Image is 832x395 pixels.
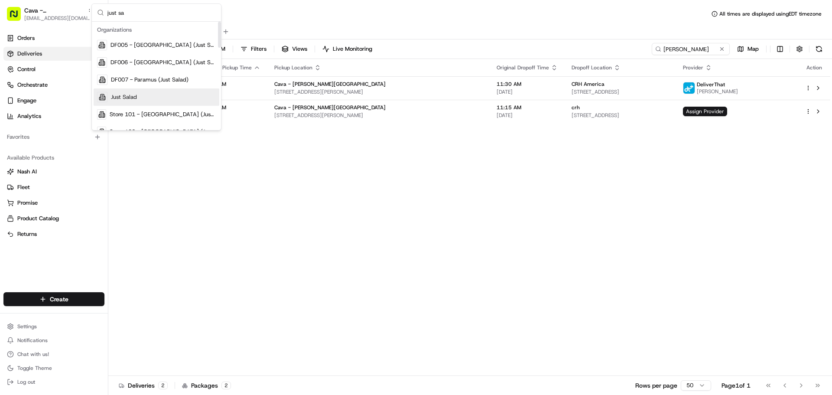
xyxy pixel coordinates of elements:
button: Control [3,62,104,76]
div: Favorites [3,130,104,144]
span: Cava - [PERSON_NAME][GEOGRAPHIC_DATA] [274,81,386,88]
div: Available Products [3,151,104,165]
span: API Documentation [82,170,139,179]
div: 💻 [73,171,80,178]
div: 2 [158,382,168,389]
span: Nash AI [17,168,37,176]
button: Views [278,43,311,55]
button: Filters [237,43,270,55]
a: 📗Knowledge Base [5,167,70,183]
img: 1736555255976-a54dd68f-1ca7-489b-9aae-adbdc363a1c4 [17,135,24,142]
input: Search... [107,4,216,21]
span: 11:15 AM [497,104,558,111]
span: Knowledge Base [17,170,66,179]
span: [STREET_ADDRESS] [572,88,669,95]
button: Create [3,292,104,306]
button: Live Monitoring [318,43,376,55]
a: Powered byPylon [61,191,105,198]
div: Page 1 of 1 [721,381,751,390]
span: Engage [17,97,36,104]
a: Fleet [7,183,101,191]
input: Got a question? Start typing here... [23,56,156,65]
span: DeliverThat [697,81,725,88]
span: Original Pickup Time [201,64,252,71]
div: 📗 [9,171,16,178]
button: Fleet [3,180,104,194]
a: Analytics [3,109,104,123]
p: Rows per page [635,381,677,390]
span: DF005 - [GEOGRAPHIC_DATA] (Just Salad) [110,41,216,49]
input: Type to search [652,43,730,55]
a: Nash AI [7,168,101,176]
span: Orchestrate [17,81,48,89]
span: Cava - [PERSON_NAME][GEOGRAPHIC_DATA] [274,104,386,111]
span: Create [50,295,68,304]
div: Action [805,64,823,71]
span: [DATE] [201,88,260,95]
span: [DATE] [497,112,558,119]
a: Product Catalog [7,215,101,222]
button: Engage [3,94,104,108]
div: Past conversations [9,113,58,120]
span: Original Dropoff Time [497,64,549,71]
span: Deliveries [17,50,42,58]
span: crh [572,104,580,111]
span: [STREET_ADDRESS] [572,112,669,119]
span: 10:34 AM [201,104,260,111]
button: Map [733,43,763,55]
span: All times are displayed using EDT timezone [719,10,822,17]
span: Promise [17,199,38,207]
button: Notifications [3,334,104,346]
span: Pylon [86,192,105,198]
div: Start new chat [39,83,142,91]
span: [PERSON_NAME] [697,88,738,95]
img: 1736555255976-a54dd68f-1ca7-489b-9aae-adbdc363a1c4 [9,83,24,98]
span: Fleet [17,183,30,191]
button: Orchestrate [3,78,104,92]
span: Returns [17,230,37,238]
span: Dropoff Location [572,64,612,71]
span: • [72,134,75,141]
span: Filters [251,45,266,53]
button: See all [134,111,158,121]
p: Welcome 👋 [9,35,158,49]
div: 2 [221,382,231,389]
img: Nash [9,9,26,26]
span: Toggle Theme [17,365,52,372]
span: Store 101 - [GEOGRAPHIC_DATA] (Just Salad) [110,111,216,118]
span: Just Salad [111,93,137,101]
button: Chat with us! [3,348,104,360]
button: Cava - [PERSON_NAME][GEOGRAPHIC_DATA][EMAIL_ADDRESS][DOMAIN_NAME] [3,3,90,24]
span: Notifications [17,337,48,344]
span: [STREET_ADDRESS][PERSON_NAME] [274,112,483,119]
a: Returns [7,230,101,238]
span: Store 102 - [GEOGRAPHIC_DATA] (Just Salad) [110,128,216,136]
span: Chat with us! [17,351,49,358]
div: Deliveries [119,381,168,390]
a: Promise [7,199,101,207]
span: DF007 - Paramus (Just Salad) [111,76,188,84]
span: Settings [17,323,37,330]
div: Suggestions [92,22,221,130]
a: 💻API Documentation [70,167,143,183]
button: Returns [3,227,104,241]
button: Cava - [PERSON_NAME][GEOGRAPHIC_DATA] [24,6,84,15]
button: Toggle Theme [3,362,104,374]
div: We're available if you need us! [39,91,119,98]
span: Provider [683,64,703,71]
span: DF006 - [GEOGRAPHIC_DATA] (Just Salad) [110,59,216,66]
button: [EMAIL_ADDRESS][DOMAIN_NAME] [24,15,94,22]
span: CRH America [572,81,604,88]
button: Settings [3,320,104,333]
img: profile_deliverthat_partner.png [683,82,695,94]
button: Nash AI [3,165,104,179]
button: Start new chat [147,85,158,96]
span: Product Catalog [17,215,59,222]
span: [DATE] [77,134,94,141]
span: Analytics [17,112,41,120]
a: Orders [3,31,104,45]
span: Map [747,45,759,53]
span: [DATE] [201,112,260,119]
